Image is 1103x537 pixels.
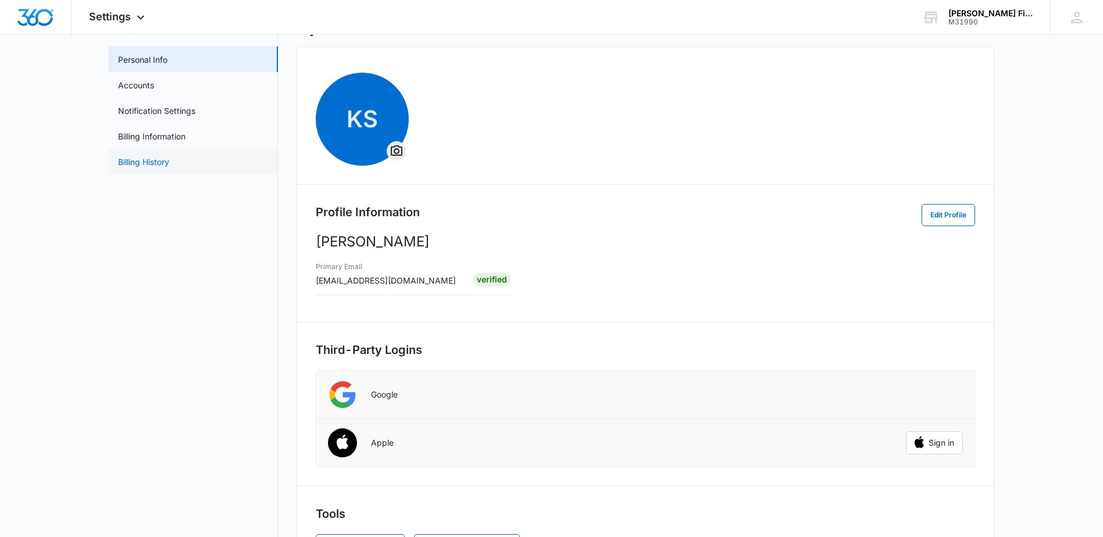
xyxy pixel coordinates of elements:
[948,18,1033,26] div: account id
[316,73,409,166] span: KSOverflow Menu
[906,431,963,454] button: Sign in
[900,382,969,407] iframe: Sign in with Google Button
[316,73,409,166] span: KS
[316,203,420,221] h2: Profile Information
[118,130,185,142] a: Billing Information
[321,422,365,466] img: Apple
[118,156,169,168] a: Billing History
[316,341,975,359] h2: Third-Party Logins
[328,380,357,409] img: Google
[473,273,511,287] div: Verified
[922,204,975,226] button: Edit Profile
[316,275,456,285] span: [EMAIL_ADDRESS][DOMAIN_NAME]
[118,53,167,66] a: Personal Info
[371,389,398,400] p: Google
[387,142,406,160] button: Overflow Menu
[948,9,1033,18] div: account name
[316,262,456,272] h3: Primary Email
[89,10,131,23] span: Settings
[118,105,195,117] a: Notification Settings
[118,79,154,91] a: Accounts
[371,438,394,448] p: Apple
[316,231,975,252] p: [PERSON_NAME]
[316,505,975,522] h2: Tools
